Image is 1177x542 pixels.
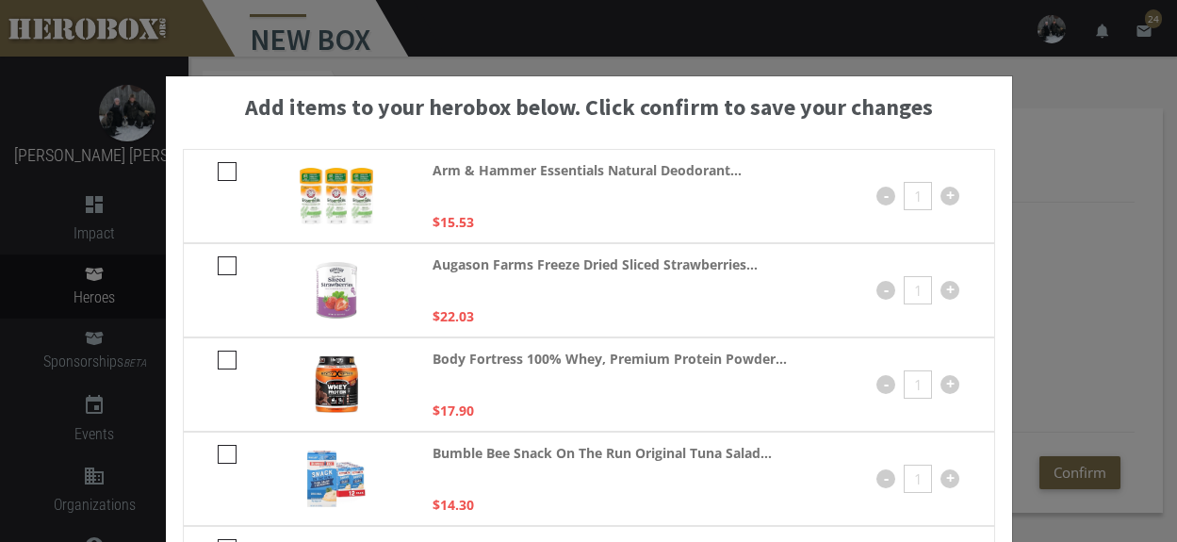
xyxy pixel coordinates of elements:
button: + [940,187,959,205]
img: 811Z-NuSnQL._AC_UL320_.jpg [315,356,357,413]
button: + [940,375,959,394]
p: $15.53 [433,211,474,233]
img: 71zFSvsaU4L._AC_UL320_.jpg [307,451,366,507]
button: - [876,281,895,300]
button: - [876,469,895,488]
p: $14.30 [433,494,474,516]
button: + [940,469,959,488]
strong: Arm & Hammer Essentials Natural Deodorant... [433,159,742,181]
p: $17.90 [433,400,474,421]
p: $22.03 [433,305,474,327]
button: - [876,375,895,394]
button: - [876,187,895,205]
strong: Bumble Bee Snack On The Run Original Tuna Salad... [433,442,772,464]
strong: Augason Farms Freeze Dried Sliced Strawberries... [433,254,758,275]
button: + [940,281,959,300]
h3: Add items to your herobox below. Click confirm to save your changes [175,95,1003,120]
img: 71fPdoG6U7L._AC_UL320_.jpg [316,262,357,319]
strong: Body Fortress 100% Whey, Premium Protein Powder... [433,348,787,370]
img: 71Mmew0UDFL._AC_UL320_.jpg [300,168,373,224]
